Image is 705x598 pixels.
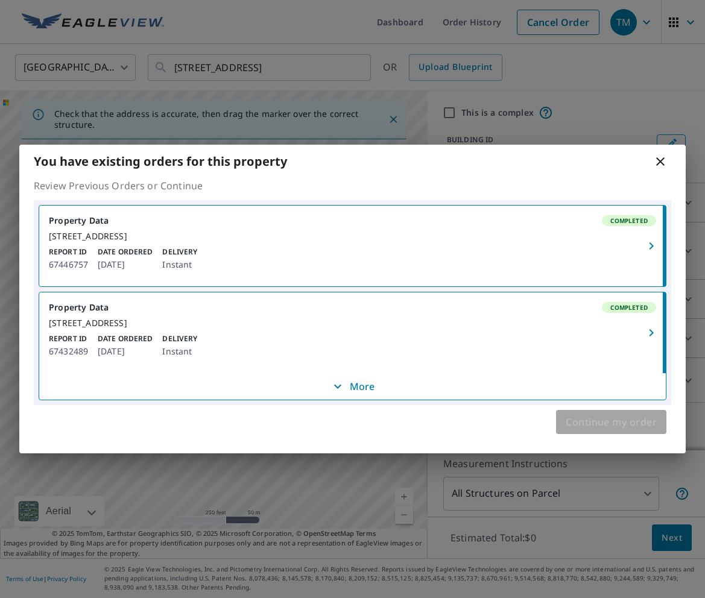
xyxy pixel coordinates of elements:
p: Date Ordered [98,333,153,344]
p: Report ID [49,247,88,257]
p: Instant [162,257,197,272]
p: [DATE] [98,257,153,272]
span: Completed [603,216,655,225]
b: You have existing orders for this property [34,153,287,169]
p: Report ID [49,333,88,344]
p: Delivery [162,247,197,257]
a: Property DataCompleted[STREET_ADDRESS]Report ID67446757Date Ordered[DATE]DeliveryInstant [39,206,666,286]
p: 67446757 [49,257,88,272]
p: [DATE] [98,344,153,359]
div: Property Data [49,215,656,226]
span: Continue my order [566,414,657,430]
button: Continue my order [556,410,666,434]
p: Instant [162,344,197,359]
span: Completed [603,303,655,312]
button: More [39,373,666,400]
div: Property Data [49,302,656,313]
p: Delivery [162,333,197,344]
p: More [330,379,375,394]
p: 67432489 [49,344,88,359]
p: Date Ordered [98,247,153,257]
div: [STREET_ADDRESS] [49,318,656,329]
p: Review Previous Orders or Continue [34,178,671,193]
a: Property DataCompleted[STREET_ADDRESS]Report ID67432489Date Ordered[DATE]DeliveryInstant [39,292,666,373]
div: [STREET_ADDRESS] [49,231,656,242]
